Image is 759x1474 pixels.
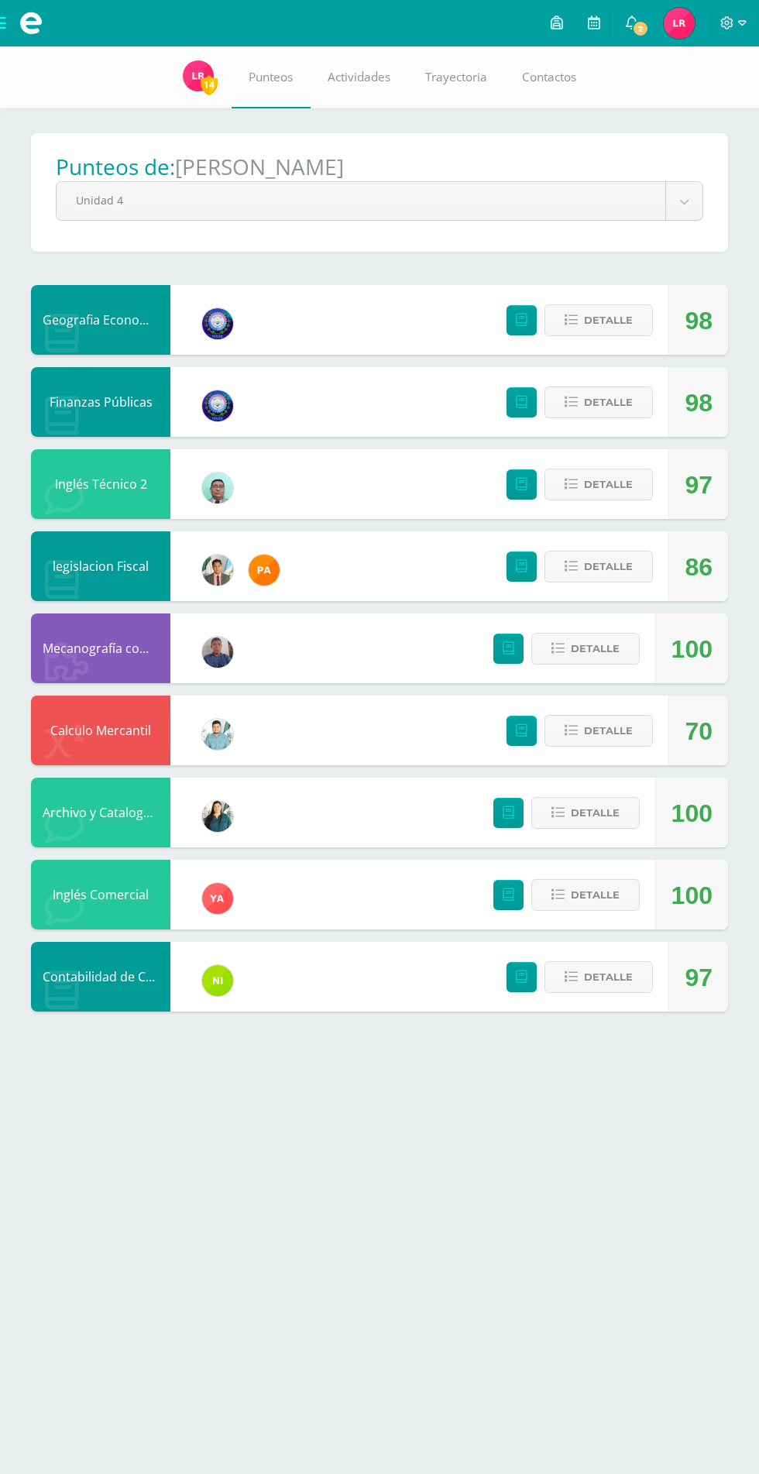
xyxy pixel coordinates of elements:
img: d725921d36275491089fe2b95fc398a7.png [202,555,233,586]
a: Unidad 4 [57,182,702,220]
div: 98 [685,286,713,356]
span: Detalle [571,799,620,827]
span: Unidad 4 [76,182,646,218]
div: 100 [671,614,713,684]
a: Trayectoria [408,46,505,108]
button: Detalle [544,387,653,418]
div: 86 [685,532,713,602]
div: Calculo Mercantil [31,696,170,765]
h1: [PERSON_NAME] [175,152,344,181]
img: ca60df5ae60ada09d1f93a1da4ab2e41.png [202,965,233,996]
span: Detalle [584,552,633,581]
div: Finanzas Públicas [31,367,170,437]
a: Contactos [505,46,594,108]
img: 38991008722c8d66f2d85f4b768620e4.png [202,390,233,421]
span: Punteos [249,69,293,85]
span: 2 [632,20,649,37]
span: 14 [201,75,218,94]
span: Detalle [571,634,620,663]
button: Detalle [531,797,640,829]
div: Mecanografía computarizada [31,613,170,683]
button: Detalle [531,879,640,911]
button: Detalle [544,715,653,747]
a: Punteos [232,46,311,108]
span: Detalle [584,388,633,417]
div: 100 [671,778,713,848]
img: 90ee13623fa7c5dbc2270dab131931b4.png [202,883,233,914]
button: Detalle [531,633,640,665]
img: 38991008722c8d66f2d85f4b768620e4.png [202,308,233,339]
div: 70 [685,696,713,766]
div: Geografia Economica [31,285,170,355]
img: 81049356b3b16f348f04480ea0cb6817.png [249,555,280,586]
img: bf66807720f313c6207fc724d78fb4d0.png [202,637,233,668]
span: Actividades [328,69,390,85]
span: Detalle [584,306,633,335]
h1: Punteos de: [56,152,175,181]
img: 964ca9894ede580144e497e08e3aa946.png [183,60,214,91]
button: Detalle [544,469,653,500]
div: 98 [685,368,713,438]
img: d4d564538211de5578f7ad7a2fdd564e.png [202,472,233,503]
img: f58bb6038ea3a85f08ed05377cd67300.png [202,801,233,832]
div: Inglés Técnico 2 [31,449,170,519]
span: Trayectoria [425,69,487,85]
div: 97 [685,943,713,1012]
span: Detalle [584,470,633,499]
a: Actividades [311,46,408,108]
button: Detalle [544,304,653,336]
span: Contactos [522,69,576,85]
span: Detalle [571,881,620,909]
div: Archivo y Catalogacion EspIngles [31,778,170,847]
span: Detalle [584,963,633,991]
div: Inglés Comercial [31,860,170,929]
button: Detalle [544,961,653,993]
span: Detalle [584,716,633,745]
div: legislacion Fiscal [31,531,170,601]
div: 97 [685,450,713,520]
div: 100 [671,861,713,930]
img: 964ca9894ede580144e497e08e3aa946.png [664,8,695,39]
button: Detalle [544,551,653,582]
img: 3bbeeb896b161c296f86561e735fa0fc.png [202,719,233,750]
div: Contabilidad de Costos [31,942,170,1012]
